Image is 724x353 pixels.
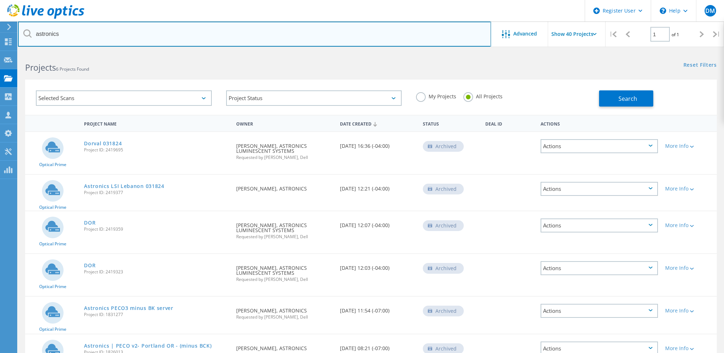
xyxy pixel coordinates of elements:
div: Owner [233,117,336,130]
a: Live Optics Dashboard [7,15,84,20]
span: Requested by [PERSON_NAME], Dell [236,277,333,282]
button: Search [599,90,653,107]
div: Archived [423,220,464,231]
span: 6 Projects Found [56,66,89,72]
span: Requested by [PERSON_NAME], Dell [236,315,333,319]
div: [PERSON_NAME], ASTRONICS LUMINESCENT SYSTEMS [233,211,336,246]
svg: \n [660,8,666,14]
div: [DATE] 12:21 (-04:00) [336,175,419,198]
div: Archived [423,306,464,316]
div: | [606,22,620,47]
div: Actions [541,182,658,196]
span: Optical Prime [39,163,66,167]
div: Actions [541,261,658,275]
a: Astronics PECO3 minus BK server [84,306,173,311]
div: Archived [423,141,464,152]
div: [DATE] 12:03 (-04:00) [336,254,419,278]
div: Status [419,117,481,130]
div: More Info [665,186,713,191]
div: [DATE] 12:07 (-04:00) [336,211,419,235]
div: Actions [537,117,662,130]
div: Selected Scans [36,90,212,106]
div: Archived [423,263,464,274]
div: | [709,22,724,47]
span: Project ID: 2419377 [84,190,229,195]
span: Optical Prime [39,327,66,331]
span: Project ID: 2419359 [84,227,229,231]
div: Project Name [80,117,233,130]
input: Search projects by name, owner, ID, company, etc [18,22,491,47]
span: Requested by [PERSON_NAME], Dell [236,235,333,239]
a: Astronics LSI Lebanon 031824 [84,184,164,189]
div: Actions [541,218,658,232]
span: Project ID: 2419323 [84,270,229,274]
div: More Info [665,265,713,270]
div: [DATE] 16:36 (-04:00) [336,132,419,156]
div: Archived [423,184,464,194]
div: Project Status [226,90,402,106]
a: DOR [84,263,95,268]
span: Optical Prime [39,242,66,246]
span: of 1 [672,32,679,38]
div: More Info [665,308,713,313]
div: [PERSON_NAME], ASTRONICS [233,175,336,198]
div: More Info [665,223,713,228]
label: My Projects [416,92,456,99]
div: More Info [665,143,713,149]
div: [PERSON_NAME], ASTRONICS [233,297,336,326]
span: Project ID: 2419695 [84,148,229,152]
a: Reset Filters [683,62,717,69]
a: DOR [84,220,95,225]
div: Actions [541,139,658,153]
span: Optical Prime [39,205,66,210]
span: DM [705,8,715,14]
span: Optical Prime [39,284,66,289]
b: Projects [25,62,56,73]
span: Requested by [PERSON_NAME], Dell [236,155,333,160]
span: Project ID: 1831277 [84,312,229,317]
div: [PERSON_NAME], ASTRONICS LUMINESCENT SYSTEMS [233,132,336,167]
a: Astronics | PECO v2- Portland OR - (minus BCK) [84,343,211,348]
div: Date Created [336,117,419,130]
span: Search [618,95,637,103]
div: More Info [665,346,713,351]
label: All Projects [463,92,503,99]
span: Advanced [514,31,537,36]
div: Actions [541,304,658,318]
div: [DATE] 11:54 (-07:00) [336,297,419,320]
div: [PERSON_NAME], ASTRONICS LUMINESCENT SYSTEMS [233,254,336,289]
div: Deal Id [482,117,537,130]
a: Dorval 031824 [84,141,122,146]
